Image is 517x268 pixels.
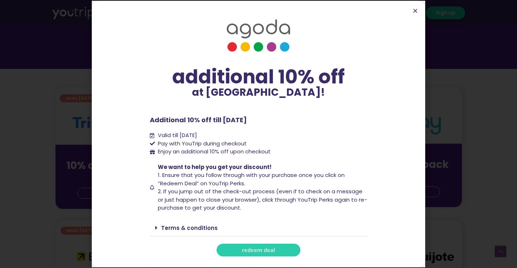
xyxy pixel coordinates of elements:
div: Terms & conditions [150,219,368,236]
span: Pay with YouTrip during checkout [156,140,247,148]
span: We want to help you get your discount! [158,163,271,171]
a: Close [413,8,418,13]
span: 1. Ensure that you follow through with your purchase once you click on “Redeem Deal” on YouTrip P... [158,171,345,187]
span: redeem deal [242,247,275,253]
div: additional 10% off [150,66,368,87]
a: Terms & conditions [161,224,218,232]
p: Additional 10% off till [DATE] [150,115,368,125]
span: Valid till [DATE] [156,131,197,140]
span: 2. If you jump out of the check-out process (even if to check on a message or just happen to clos... [158,187,367,211]
p: at [GEOGRAPHIC_DATA]! [150,87,368,98]
span: Enjoy an additional 10% off upon checkout [158,148,271,155]
a: redeem deal [217,244,300,256]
